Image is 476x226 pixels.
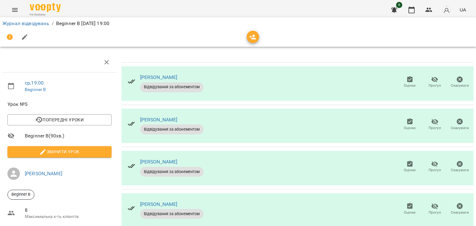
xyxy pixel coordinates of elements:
[447,116,472,133] button: Скасувати
[457,4,469,15] button: UA
[422,74,447,91] button: Прогул
[7,114,112,125] button: Попередні уроки
[451,125,469,131] span: Скасувати
[397,116,422,133] button: Оцінки
[25,214,112,220] p: Максимальна к-ть клієнтів
[397,74,422,91] button: Оцінки
[7,101,112,108] span: Урок №5
[25,80,44,86] a: ср , 19:00
[140,117,178,123] a: [PERSON_NAME]
[404,210,416,215] span: Оцінки
[2,20,49,26] a: Журнал відвідувань
[140,127,204,132] span: Відвідування за абонементом
[7,146,112,157] button: Змінити урок
[396,2,402,8] span: 6
[25,171,62,176] a: [PERSON_NAME]
[140,211,204,217] span: Відвідування за абонементом
[140,84,204,90] span: Відвідування за абонементом
[429,167,441,173] span: Прогул
[460,7,466,13] span: UA
[7,2,22,17] button: Menu
[422,201,447,218] button: Прогул
[429,83,441,88] span: Прогул
[56,20,109,27] p: Beginner B [DATE] 19:00
[52,20,54,27] li: /
[451,167,469,173] span: Скасувати
[404,125,416,131] span: Оцінки
[429,210,441,215] span: Прогул
[140,169,204,175] span: Відвідування за абонементом
[30,13,61,17] span: For Business
[422,116,447,133] button: Прогул
[2,20,474,27] nav: breadcrumb
[140,159,178,165] a: [PERSON_NAME]
[7,190,34,200] div: Beginner B
[404,167,416,173] span: Оцінки
[422,158,447,176] button: Прогул
[397,201,422,218] button: Оцінки
[8,192,34,197] span: Beginner B
[140,74,178,80] a: [PERSON_NAME]
[442,6,451,14] img: avatar_s.png
[140,201,178,207] a: [PERSON_NAME]
[12,116,107,124] span: Попередні уроки
[451,210,469,215] span: Скасувати
[447,158,472,176] button: Скасувати
[25,132,112,140] span: Beginner B ( 90 хв. )
[25,87,46,92] a: Beginner B
[451,83,469,88] span: Скасувати
[404,83,416,88] span: Оцінки
[429,125,441,131] span: Прогул
[25,206,112,214] span: 8
[447,201,472,218] button: Скасувати
[447,74,472,91] button: Скасувати
[397,158,422,176] button: Оцінки
[30,3,61,12] img: Voopty Logo
[12,148,107,155] span: Змінити урок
